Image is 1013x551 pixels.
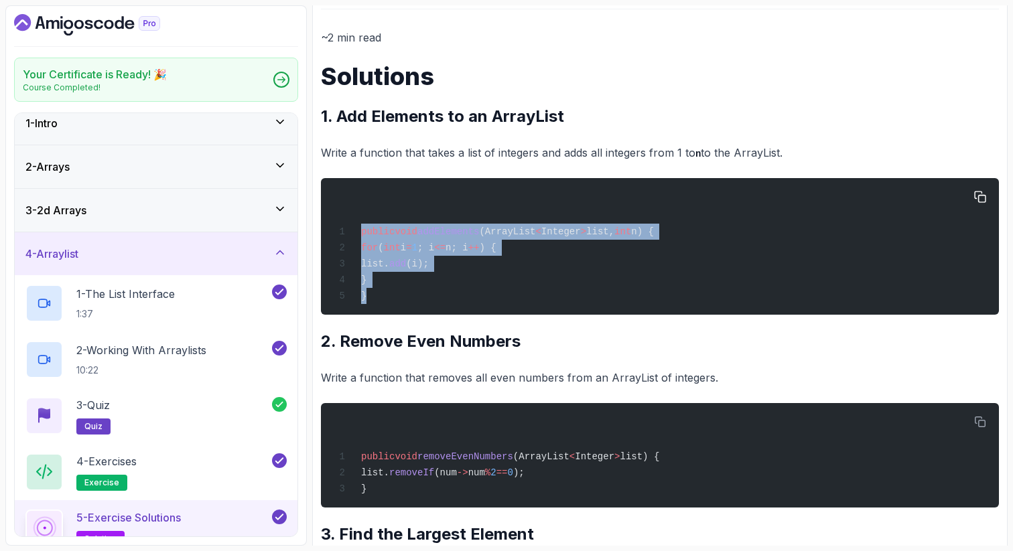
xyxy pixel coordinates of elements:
span: Integer [575,451,614,462]
h2: Your Certificate is Ready! 🎉 [23,66,167,82]
h3: 2 - Arrays [25,159,70,175]
span: for [361,242,378,253]
span: 2 [490,467,496,478]
span: ) { [480,242,496,253]
button: 5-Exercise Solutionssolution [25,509,287,547]
p: 1 - The List Interface [76,286,175,302]
span: < [569,451,575,462]
span: == [496,467,508,478]
span: n) { [631,226,654,237]
h1: Solutions [321,63,999,90]
span: (i); [406,258,429,269]
button: 4-Exercisesexercise [25,453,287,491]
span: 0 [507,467,513,478]
span: exercise [84,477,119,488]
span: quiz [84,421,103,432]
span: list. [361,258,389,269]
span: int [614,226,631,237]
span: n; i [446,242,468,253]
span: } [361,274,366,285]
span: (ArrayList [513,451,569,462]
p: 2 - Working With Arraylists [76,342,206,358]
span: -> [457,467,468,478]
h3: 3 - 2d Arrays [25,202,86,218]
span: ); [513,467,525,478]
span: void [395,226,417,237]
p: 3 - Quiz [76,397,110,413]
span: i [401,242,406,253]
button: 2-Arrays [15,145,297,188]
span: > [581,226,586,237]
h3: 4 - Arraylist [25,246,78,262]
span: void [395,451,417,462]
h2: 3. Find the Largest Element [321,524,999,545]
span: list. [361,467,389,478]
p: Write a function that removes all even numbers from an ArrayList of integers. [321,368,999,387]
span: public [361,451,395,462]
span: (ArrayList [479,226,535,237]
p: 4 - Exercises [76,453,137,469]
p: Course Completed! [23,82,167,93]
span: list, [586,226,614,237]
span: <= [434,242,446,253]
button: 1-The List Interface1:37 [25,285,287,322]
span: < [535,226,541,237]
span: Integer [541,226,581,237]
button: 4-Arraylist [15,232,297,275]
span: add [389,258,406,269]
span: removeIf [389,467,434,478]
span: removeEvenNumbers [417,451,513,462]
span: % [485,467,490,478]
span: = [406,242,411,253]
h2: 1. Add Elements to an ArrayList [321,106,999,127]
p: 1:37 [76,307,175,321]
span: > [614,451,620,462]
span: list) { [620,451,659,462]
p: ~2 min read [321,28,999,47]
button: 1-Intro [15,102,297,145]
span: } [361,291,366,301]
p: 10:22 [76,364,206,377]
span: ++ [468,242,480,253]
span: addElements [417,226,479,237]
button: 3-Quizquiz [25,397,287,435]
button: 2-Working With Arraylists10:22 [25,341,287,378]
span: solution [84,534,117,544]
span: num [468,467,485,478]
h3: 1 - Intro [25,115,58,131]
code: n [695,149,701,159]
span: ; i [417,242,434,253]
span: 1 [412,242,417,253]
a: Your Certificate is Ready! 🎉Course Completed! [14,58,298,102]
button: 3-2d Arrays [15,189,297,232]
a: Dashboard [14,14,191,35]
span: (num [434,467,457,478]
span: ( [378,242,383,253]
p: 5 - Exercise Solutions [76,509,181,526]
p: Write a function that takes a list of integers and adds all integers from 1 to to the ArrayList. [321,143,999,163]
h2: 2. Remove Even Numbers [321,331,999,352]
span: } [361,483,366,494]
span: int [384,242,401,253]
span: public [361,226,395,237]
